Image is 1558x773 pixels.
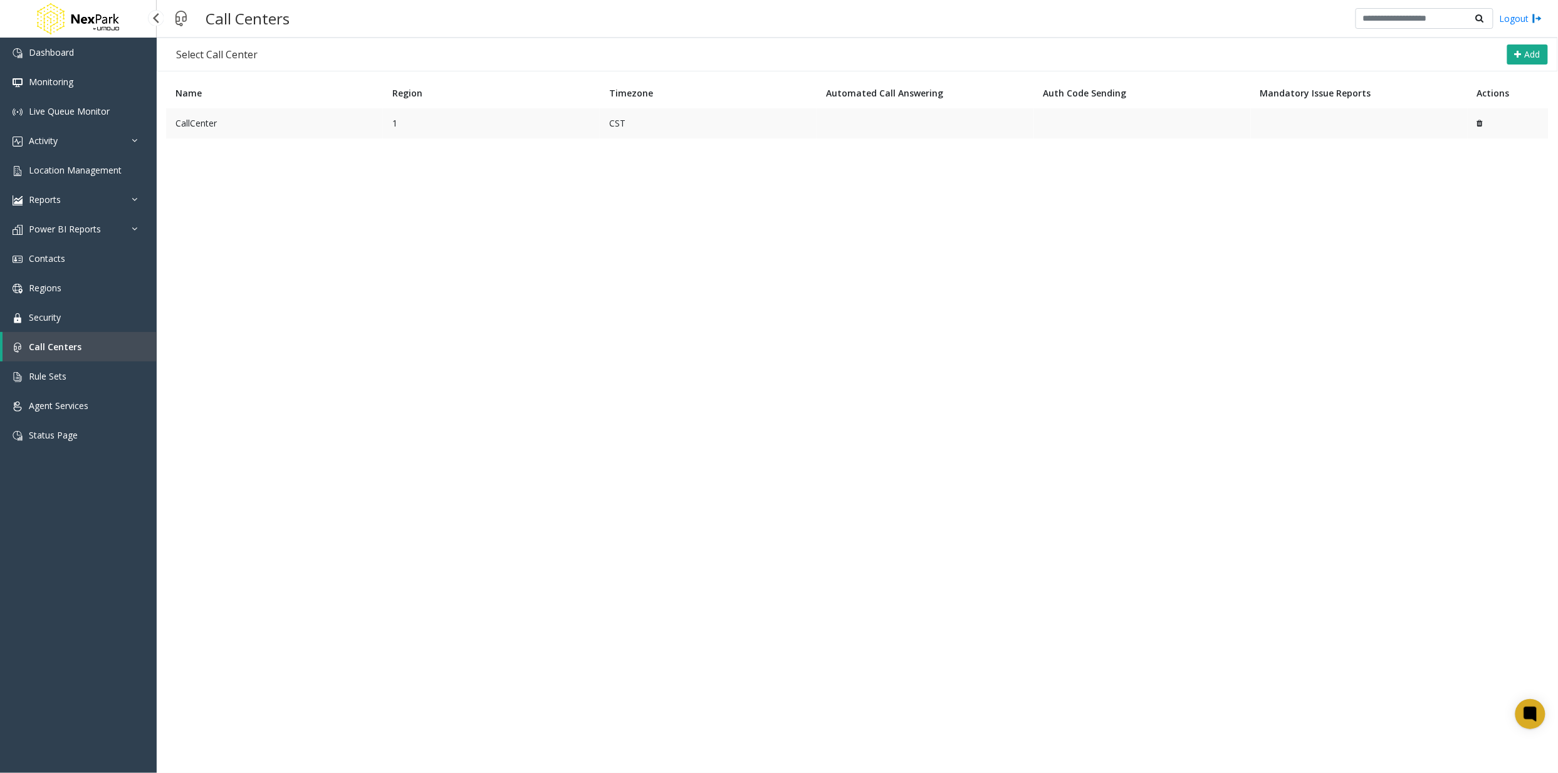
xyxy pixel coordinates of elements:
[29,223,101,235] span: Power BI Reports
[13,284,23,294] img: 'icon'
[29,400,88,412] span: Agent Services
[29,370,66,382] span: Rule Sets
[13,195,23,205] img: 'icon'
[13,402,23,412] img: 'icon'
[13,343,23,353] img: 'icon'
[13,431,23,441] img: 'icon'
[600,108,817,138] td: CST
[157,40,276,69] div: Select Call Center
[199,3,296,34] h3: Call Centers
[1034,78,1251,108] th: Auth Code Sending
[13,107,23,117] img: 'icon'
[1468,78,1549,108] th: Actions
[29,164,122,176] span: Location Management
[169,3,193,34] img: pageIcon
[29,252,65,264] span: Contacts
[1251,78,1468,108] th: Mandatory Issue Reports
[29,311,61,323] span: Security
[29,76,73,88] span: Monitoring
[3,332,157,361] a: Call Centers
[29,105,110,117] span: Live Queue Monitor
[13,225,23,235] img: 'icon'
[13,254,23,264] img: 'icon'
[29,135,58,147] span: Activity
[817,78,1034,108] th: Automated Call Answering
[13,78,23,88] img: 'icon'
[600,78,817,108] th: Timezone
[13,48,23,58] img: 'icon'
[29,429,78,441] span: Status Page
[166,108,383,138] td: CallCenter
[166,78,383,108] th: Name
[29,194,61,205] span: Reports
[13,372,23,382] img: 'icon'
[13,313,23,323] img: 'icon'
[13,166,23,176] img: 'icon'
[13,137,23,147] img: 'icon'
[29,282,61,294] span: Regions
[383,78,600,108] th: Region
[1500,12,1542,25] a: Logout
[1525,48,1540,60] span: Add
[1507,44,1548,65] button: Add
[29,341,81,353] span: Call Centers
[29,46,74,58] span: Dashboard
[383,108,600,138] td: 1
[1532,12,1542,25] img: logout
